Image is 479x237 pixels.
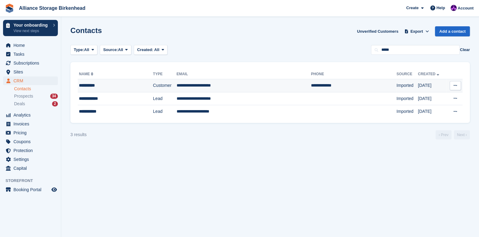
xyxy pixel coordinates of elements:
[3,155,58,164] a: menu
[418,72,440,76] a: Created
[14,93,33,99] span: Prospects
[13,164,50,172] span: Capital
[435,26,470,36] a: Add a contact
[13,50,50,58] span: Tasks
[3,76,58,85] a: menu
[396,105,418,118] td: Imported
[13,128,50,137] span: Pricing
[418,92,446,105] td: [DATE]
[418,105,446,118] td: [DATE]
[396,79,418,92] td: Imported
[14,93,58,99] a: Prospects 34
[3,128,58,137] a: menu
[118,47,123,53] span: All
[14,101,25,107] span: Deals
[13,146,50,155] span: Protection
[396,92,418,105] td: Imported
[3,120,58,128] a: menu
[454,130,470,139] a: Next
[5,4,14,13] img: stora-icon-8386f47178a22dfd0bd8f6a31ec36ba5ce8667c1dd55bd0f319d3a0aa187defe.svg
[74,47,84,53] span: Type:
[436,130,451,139] a: Previous
[3,146,58,155] a: menu
[153,105,177,118] td: Lead
[153,92,177,105] td: Lead
[311,69,397,79] th: Phone
[84,47,89,53] span: All
[14,101,58,107] a: Deals 2
[406,5,418,11] span: Create
[154,47,159,52] span: All
[3,50,58,58] a: menu
[103,47,118,53] span: Source:
[6,178,61,184] span: Storefront
[153,69,177,79] th: Type
[134,45,167,55] button: Created: All
[3,137,58,146] a: menu
[3,41,58,50] a: menu
[3,68,58,76] a: menu
[13,68,50,76] span: Sites
[50,94,58,99] div: 34
[403,26,430,36] button: Export
[14,86,58,92] a: Contacts
[451,5,457,11] img: Romilly Norton
[153,79,177,92] td: Customer
[3,20,58,36] a: Your onboarding View next steps
[3,111,58,119] a: menu
[51,186,58,193] a: Preview store
[177,69,311,79] th: Email
[17,3,88,13] a: Alliance Storage Birkenhead
[70,26,102,35] h1: Contacts
[100,45,131,55] button: Source: All
[436,5,445,11] span: Help
[3,164,58,172] a: menu
[70,131,87,138] div: 3 results
[354,26,401,36] a: Unverified Customers
[3,59,58,67] a: menu
[13,111,50,119] span: Analytics
[13,155,50,164] span: Settings
[79,72,95,76] a: Name
[70,45,97,55] button: Type: All
[13,28,50,34] p: View next steps
[13,41,50,50] span: Home
[13,137,50,146] span: Coupons
[13,23,50,27] p: Your onboarding
[410,28,423,35] span: Export
[434,130,471,139] nav: Page
[396,69,418,79] th: Source
[13,120,50,128] span: Invoices
[458,5,473,11] span: Account
[418,79,446,92] td: [DATE]
[13,185,50,194] span: Booking Portal
[137,47,153,52] span: Created:
[3,185,58,194] a: menu
[52,101,58,106] div: 2
[460,47,470,53] button: Clear
[13,59,50,67] span: Subscriptions
[13,76,50,85] span: CRM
